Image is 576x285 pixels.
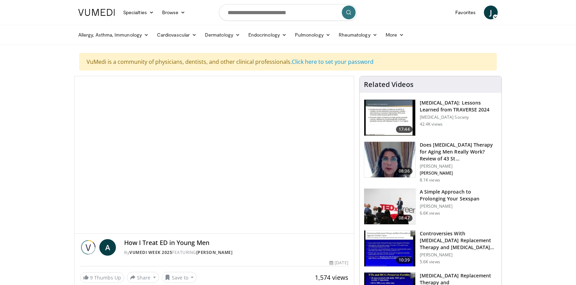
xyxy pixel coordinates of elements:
[364,80,414,89] h4: Related Videos
[381,28,408,42] a: More
[420,164,497,169] p: [PERSON_NAME]
[244,28,291,42] a: Endocrinology
[162,272,197,283] button: Save to
[420,204,497,209] p: [PERSON_NAME]
[420,259,440,265] p: 5.6K views
[451,6,480,19] a: Favorites
[124,239,348,247] h4: How I Treat ED in Young Men
[420,252,497,258] p: [PERSON_NAME]
[90,274,93,281] span: 9
[329,260,348,266] div: [DATE]
[484,6,498,19] a: J
[420,121,443,127] p: 42.4K views
[364,100,415,136] img: 1317c62a-2f0d-4360-bee0-b1bff80fed3c.150x105_q85_crop-smart_upscale.jpg
[364,230,497,267] a: 10:39 Controversies With [MEDICAL_DATA] Replacement Therapy and [MEDICAL_DATA] Can… [PERSON_NAME]...
[158,6,190,19] a: Browse
[420,210,440,216] p: 6.6K views
[364,141,497,183] a: 08:36 Does [MEDICAL_DATA] Therapy for Aging Men Really Work? Review of 43 St… [PERSON_NAME] [PERS...
[364,189,415,225] img: c4bd4661-e278-4c34-863c-57c104f39734.150x105_q85_crop-smart_upscale.jpg
[420,230,497,251] h3: Controversies With [MEDICAL_DATA] Replacement Therapy and [MEDICAL_DATA] Can…
[335,28,381,42] a: Rheumatology
[78,9,115,16] img: VuMedi Logo
[291,28,335,42] a: Pulmonology
[75,76,354,234] video-js: Video Player
[129,249,172,255] a: Vumedi Week 2025
[396,215,413,222] span: 08:47
[201,28,244,42] a: Dermatology
[396,257,413,264] span: 10:39
[420,177,440,183] p: 8.1K views
[127,272,159,283] button: Share
[80,272,124,283] a: 9 Thumbs Up
[364,230,415,266] img: 418933e4-fe1c-4c2e-be56-3ce3ec8efa3b.150x105_q85_crop-smart_upscale.jpg
[396,168,413,175] span: 08:36
[99,239,116,256] a: A
[119,6,158,19] a: Specialties
[124,249,348,256] div: By FEATURING
[153,28,201,42] a: Cardiovascular
[315,273,348,282] span: 1,574 views
[364,188,497,225] a: 08:47 A Simple Approach to Prolonging Your Sexspan [PERSON_NAME] 6.6K views
[420,141,497,162] h3: Does [MEDICAL_DATA] Therapy for Aging Men Really Work? Review of 43 St…
[292,58,374,66] a: Click here to set your password
[420,99,497,113] h3: [MEDICAL_DATA]: Lessons Learned from TRAVERSE 2024
[396,126,413,133] span: 17:44
[196,249,233,255] a: [PERSON_NAME]
[80,239,97,256] img: Vumedi Week 2025
[74,28,153,42] a: Allergy, Asthma, Immunology
[420,170,497,176] p: [PERSON_NAME]
[364,142,415,178] img: 4d4bce34-7cbb-4531-8d0c-5308a71d9d6c.150x105_q85_crop-smart_upscale.jpg
[79,53,497,70] div: VuMedi is a community of physicians, dentists, and other clinical professionals.
[219,4,357,21] input: Search topics, interventions
[420,115,497,120] p: [MEDICAL_DATA] Society
[364,99,497,136] a: 17:44 [MEDICAL_DATA]: Lessons Learned from TRAVERSE 2024 [MEDICAL_DATA] Society 42.4K views
[420,188,497,202] h3: A Simple Approach to Prolonging Your Sexspan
